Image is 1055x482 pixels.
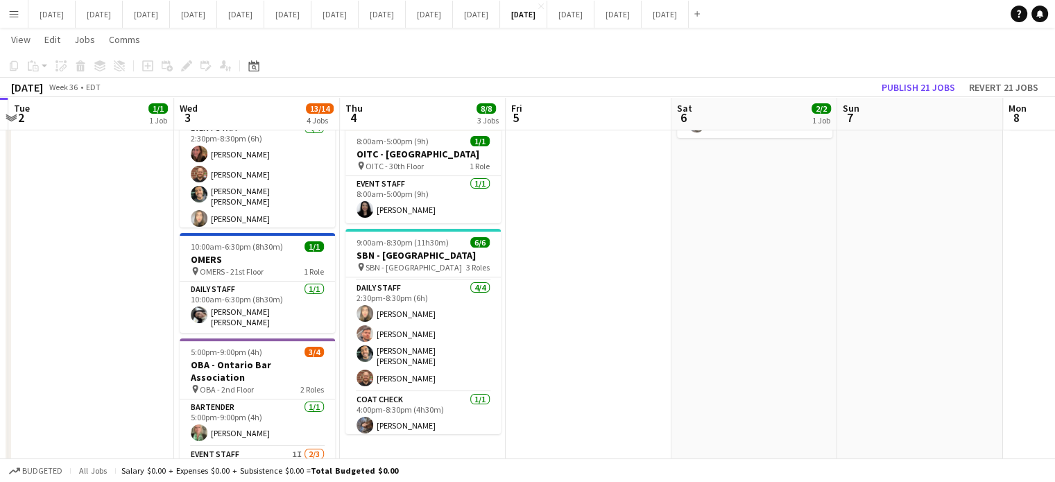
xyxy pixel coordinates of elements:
span: All jobs [76,465,110,476]
button: [DATE] [217,1,264,28]
span: View [11,33,31,46]
button: Budgeted [7,463,65,479]
span: Edit [44,33,60,46]
button: [DATE] [594,1,642,28]
button: [DATE] [406,1,453,28]
button: Revert 21 jobs [963,78,1044,96]
button: Publish 21 jobs [876,78,961,96]
button: [DATE] [453,1,500,28]
button: [DATE] [123,1,170,28]
span: Total Budgeted $0.00 [311,465,398,476]
span: Jobs [74,33,95,46]
button: [DATE] [170,1,217,28]
a: Comms [103,31,146,49]
a: Jobs [69,31,101,49]
div: Salary $0.00 + Expenses $0.00 + Subsistence $0.00 = [121,465,398,476]
button: [DATE] [264,1,311,28]
span: Budgeted [22,466,62,476]
div: EDT [86,82,101,92]
button: [DATE] [500,1,547,28]
button: [DATE] [28,1,76,28]
button: [DATE] [547,1,594,28]
button: [DATE] [359,1,406,28]
div: [DATE] [11,80,43,94]
button: [DATE] [76,1,123,28]
span: Comms [109,33,140,46]
button: [DATE] [642,1,689,28]
a: Edit [39,31,66,49]
a: View [6,31,36,49]
button: [DATE] [311,1,359,28]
